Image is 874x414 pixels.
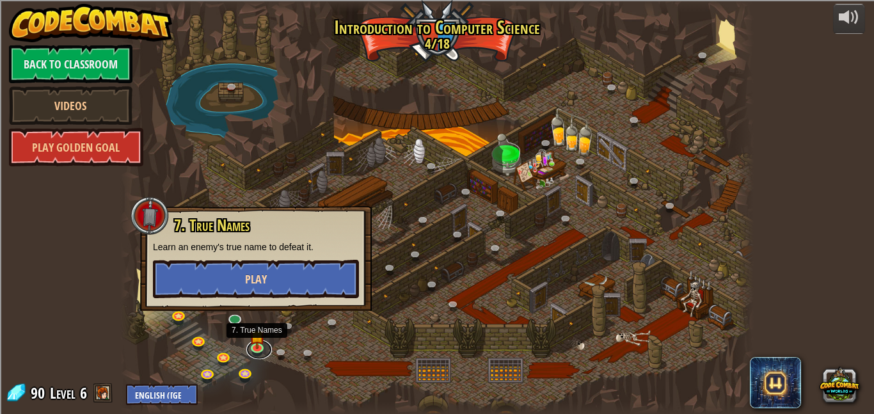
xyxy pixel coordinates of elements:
[250,323,264,349] img: level-banner-started.png
[5,17,869,28] div: Sort New > Old
[5,86,869,97] div: Move To ...
[5,51,869,63] div: Options
[5,5,869,17] div: Sort A > Z
[245,271,267,287] span: Play
[174,214,250,236] span: 7. True Names
[5,28,869,40] div: Move To ...
[153,260,359,298] button: Play
[5,74,869,86] div: Rename
[9,86,132,125] a: Videos
[9,128,143,166] a: Play Golden Goal
[5,63,869,74] div: Sign out
[9,4,173,42] img: CodeCombat - Learn how to code by playing a game
[153,241,359,253] p: Learn an enemy's true name to defeat it.
[5,40,869,51] div: Delete
[9,45,132,83] a: Back to Classroom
